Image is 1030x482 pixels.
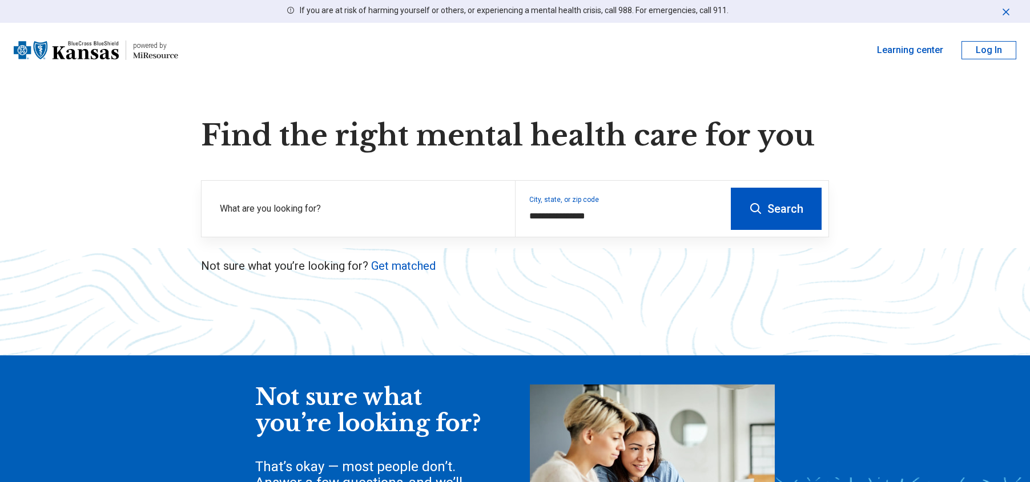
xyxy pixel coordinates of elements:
[201,119,829,153] h1: Find the right mental health care for you
[731,188,822,230] button: Search
[300,5,729,17] p: If you are at risk of harming yourself or others, or experiencing a mental health crisis, call 98...
[14,37,178,64] a: Blue Cross Blue Shield Kansaspowered by
[961,41,1016,59] button: Log In
[371,259,436,273] a: Get matched
[877,43,943,57] a: Learning center
[201,258,829,274] p: Not sure what you’re looking for?
[133,40,178,51] div: powered by
[255,384,484,436] div: Not sure what you’re looking for?
[1000,5,1012,18] button: Dismiss
[14,37,119,64] img: Blue Cross Blue Shield Kansas
[220,202,501,216] label: What are you looking for?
